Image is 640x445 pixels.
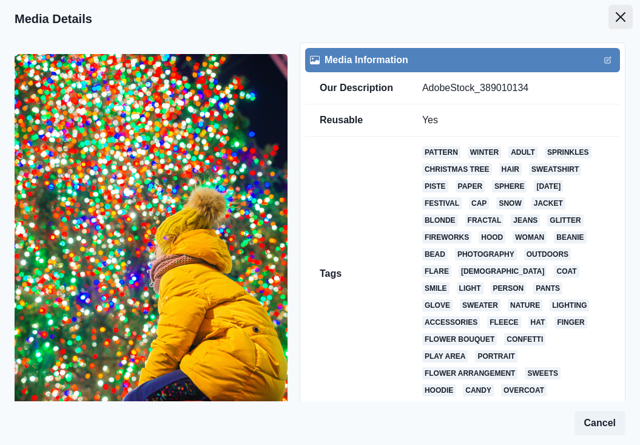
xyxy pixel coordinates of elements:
[463,384,494,396] a: candy
[529,163,581,175] a: sweatshirt
[533,282,562,294] a: pants
[496,197,524,209] a: snow
[422,265,451,277] a: flare
[456,180,485,192] a: paper
[508,299,542,311] a: nature
[475,350,517,362] a: portrait
[601,53,615,67] button: Edit
[491,282,527,294] a: person
[422,231,471,243] a: fireworks
[504,333,545,345] a: confetti
[422,163,492,175] a: christmas tree
[513,231,547,243] a: woman
[457,282,483,294] a: light
[305,104,408,137] td: Reusable
[550,299,589,311] a: lighting
[545,146,591,158] a: sprinkles
[422,299,453,311] a: glove
[422,384,456,396] a: hoodie
[408,104,620,137] td: Yes
[469,197,489,209] a: cap
[468,146,501,158] a: winter
[459,265,547,277] a: [DEMOGRAPHIC_DATA]
[422,333,497,345] a: flower bouquet
[608,5,633,29] button: Close
[422,367,518,379] a: flower arrangement
[508,146,537,158] a: adult
[492,180,527,192] a: sphere
[525,367,561,379] a: sweets
[422,350,468,362] a: play area
[422,214,458,226] a: blonde
[554,231,586,243] a: beanie
[422,248,448,260] a: bead
[422,180,448,192] a: piste
[547,214,583,226] a: glitter
[460,299,500,311] a: sweater
[422,282,450,294] a: smile
[305,72,408,104] td: Our Description
[479,231,505,243] a: hood
[531,197,565,209] a: jacket
[422,197,462,209] a: festival
[524,248,571,260] a: outdoors
[511,214,540,226] a: jeans
[455,248,517,260] a: photography
[554,265,579,277] a: coat
[554,316,587,328] a: finger
[422,316,480,328] a: accessories
[574,411,625,435] button: Cancel
[487,316,520,328] a: fleece
[408,72,620,104] td: AdobeStock_389010134
[465,214,504,226] a: fractal
[499,163,522,175] a: hair
[501,384,547,396] a: overcoat
[305,137,408,412] td: Tags
[310,53,615,67] div: Media Information
[528,316,548,328] a: hat
[422,146,460,158] a: pattern
[534,180,563,192] a: [DATE]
